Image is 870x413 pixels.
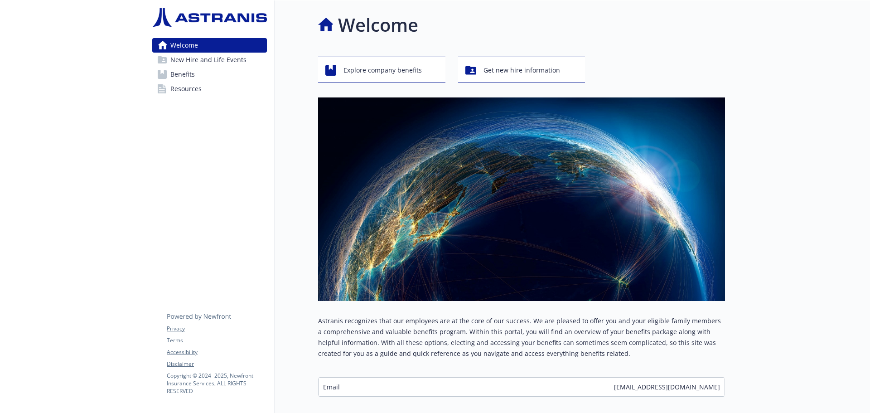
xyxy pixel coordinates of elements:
[170,38,198,53] span: Welcome
[318,97,725,301] img: overview page banner
[338,11,418,39] h1: Welcome
[318,316,725,359] p: Astranis recognizes that our employees are at the core of our success. We are pleased to offer yo...
[152,67,267,82] a: Benefits
[167,348,266,356] a: Accessibility
[152,82,267,96] a: Resources
[614,382,720,392] span: [EMAIL_ADDRESS][DOMAIN_NAME]
[152,38,267,53] a: Welcome
[167,360,266,368] a: Disclaimer
[483,62,560,79] span: Get new hire information
[170,82,202,96] span: Resources
[343,62,422,79] span: Explore company benefits
[167,372,266,395] p: Copyright © 2024 - 2025 , Newfront Insurance Services, ALL RIGHTS RESERVED
[170,67,195,82] span: Benefits
[167,336,266,345] a: Terms
[318,57,445,83] button: Explore company benefits
[323,382,340,392] span: Email
[458,57,585,83] button: Get new hire information
[152,53,267,67] a: New Hire and Life Events
[170,53,246,67] span: New Hire and Life Events
[167,325,266,333] a: Privacy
